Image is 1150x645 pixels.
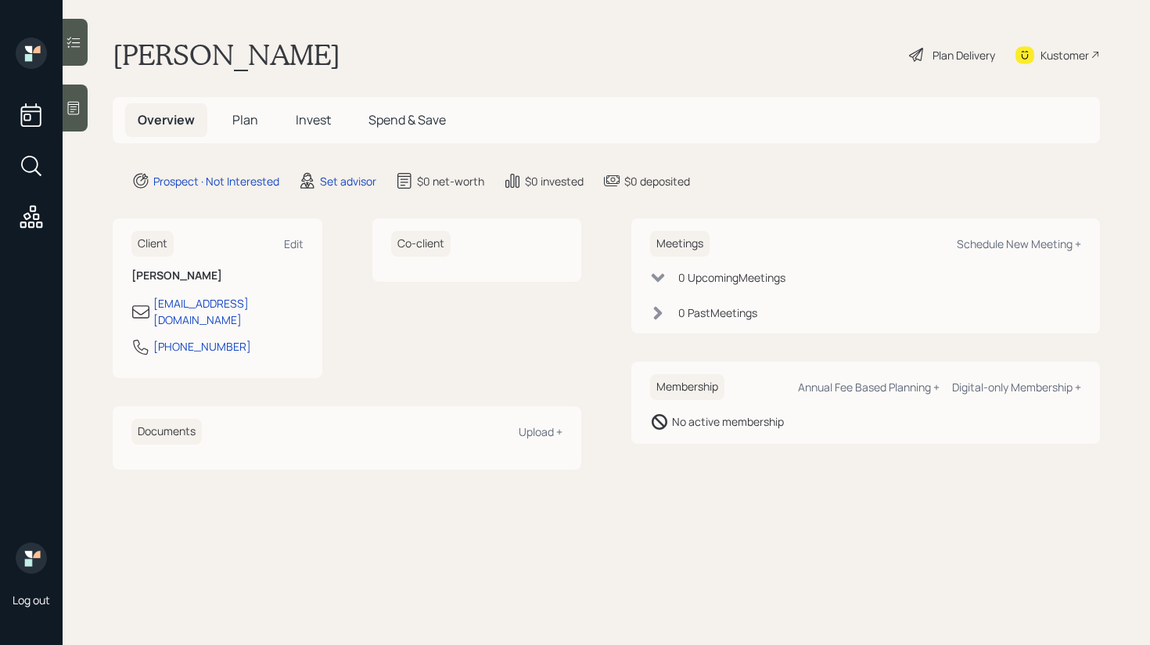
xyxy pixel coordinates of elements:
div: Set advisor [320,173,376,189]
h6: Documents [131,419,202,445]
div: Prospect · Not Interested [153,173,279,189]
img: retirable_logo.png [16,542,47,574]
span: Invest [296,111,331,128]
div: $0 net-worth [417,173,484,189]
span: Overview [138,111,195,128]
div: [PHONE_NUMBER] [153,338,251,355]
div: Plan Delivery [933,47,995,63]
div: No active membership [672,413,784,430]
div: 0 Upcoming Meeting s [678,269,785,286]
div: $0 invested [525,173,584,189]
div: Edit [284,236,304,251]
h6: [PERSON_NAME] [131,269,304,283]
div: Log out [13,593,50,607]
h6: Membership [650,374,724,400]
span: Plan [232,111,258,128]
div: Upload + [519,424,562,439]
h6: Client [131,231,174,257]
div: Annual Fee Based Planning + [798,380,940,395]
span: Spend & Save [368,111,446,128]
div: 0 Past Meeting s [678,304,757,321]
div: $0 deposited [624,173,690,189]
div: [EMAIL_ADDRESS][DOMAIN_NAME] [153,295,304,328]
h6: Co-client [391,231,451,257]
div: Kustomer [1040,47,1089,63]
div: Schedule New Meeting + [957,236,1081,251]
h6: Meetings [650,231,710,257]
div: Digital-only Membership + [952,380,1081,395]
h1: [PERSON_NAME] [113,38,340,72]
